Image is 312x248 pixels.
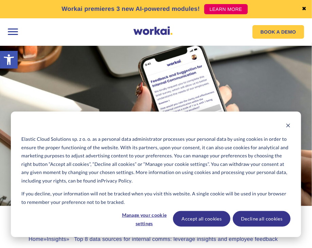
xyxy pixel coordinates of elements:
a: LEARN MORE [204,4,248,14]
div: Cookie banner [11,112,301,237]
button: Dismiss cookie banner [286,122,291,131]
a: Privacy Policy [101,177,132,185]
p: Workai premieres 3 new AI-powered modules! [62,4,200,14]
p: If you decline, your information will not be tracked when you visit this website. A single cookie... [21,190,291,206]
button: Accept all cookies [173,211,231,227]
a: ✖ [302,6,307,12]
button: Decline all cookies [233,211,291,227]
button: Manage your cookie settings [118,211,171,227]
a: BOOK A DEMO [253,25,304,39]
a: Home [29,236,44,242]
p: Elastic Cloud Solutions sp. z o. o. as a personal data administrator processes your personal data... [21,135,291,185]
div: » » Top 8 data sources for internal comms: leverage insights and employee feedback [29,236,283,243]
a: Insights [47,236,66,242]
